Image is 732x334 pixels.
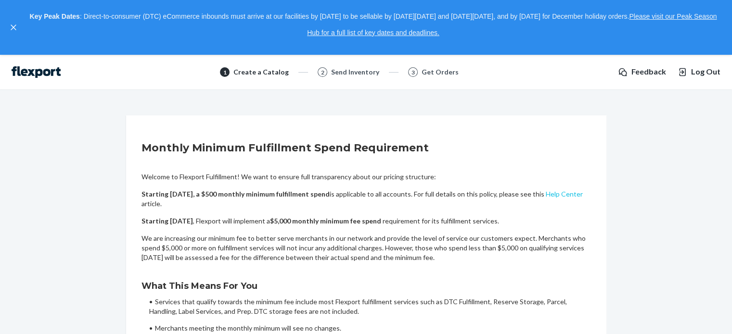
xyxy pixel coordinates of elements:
[331,67,379,77] div: Send Inventory
[141,189,591,209] p: is applicable to all accounts. For full details on this policy, please see this article.
[691,66,720,77] span: Log Out
[678,66,720,77] button: Log Out
[141,217,193,225] b: Starting [DATE]
[141,172,591,182] p: Welcome to Flexport Fulfillment! We want to ensure full transparency about our pricing structure:
[631,66,666,77] span: Feedback
[307,12,717,37] a: Please visit our Peak Season Hub for a full list of key dates and deadlines.
[321,68,324,76] span: 2
[30,12,80,20] strong: Key Peak Dates
[141,140,591,156] h2: Monthly Minimum Fulfillment Spend Requirement
[23,9,723,41] p: : Direct-to-consumer (DTC) eCommerce inbounds must arrive at our facilities by [DATE] to be sella...
[422,67,459,77] div: Get Orders
[270,217,381,225] b: $5,000 monthly minimum fee spend
[141,216,591,226] p: , Flexport will implement a requirement for its fulfillment services.
[12,66,61,78] img: Flexport logo
[223,68,227,76] span: 1
[149,297,591,316] li: Services that qualify towards the minimum fee include most Flexport fulfillment services such as ...
[411,68,415,76] span: 3
[141,190,330,198] b: Starting [DATE], a $500 monthly minimum fulfillment spend
[233,67,289,77] div: Create a Catalog
[9,23,18,32] button: close,
[141,280,591,292] h3: What This Means For You
[149,323,591,333] li: Merchants meeting the monthly minimum will see no changes.
[546,190,583,198] a: Help Center
[141,234,591,262] p: We are increasing our minimum fee to better serve merchants in our network and provide the level ...
[618,66,666,77] a: Feedback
